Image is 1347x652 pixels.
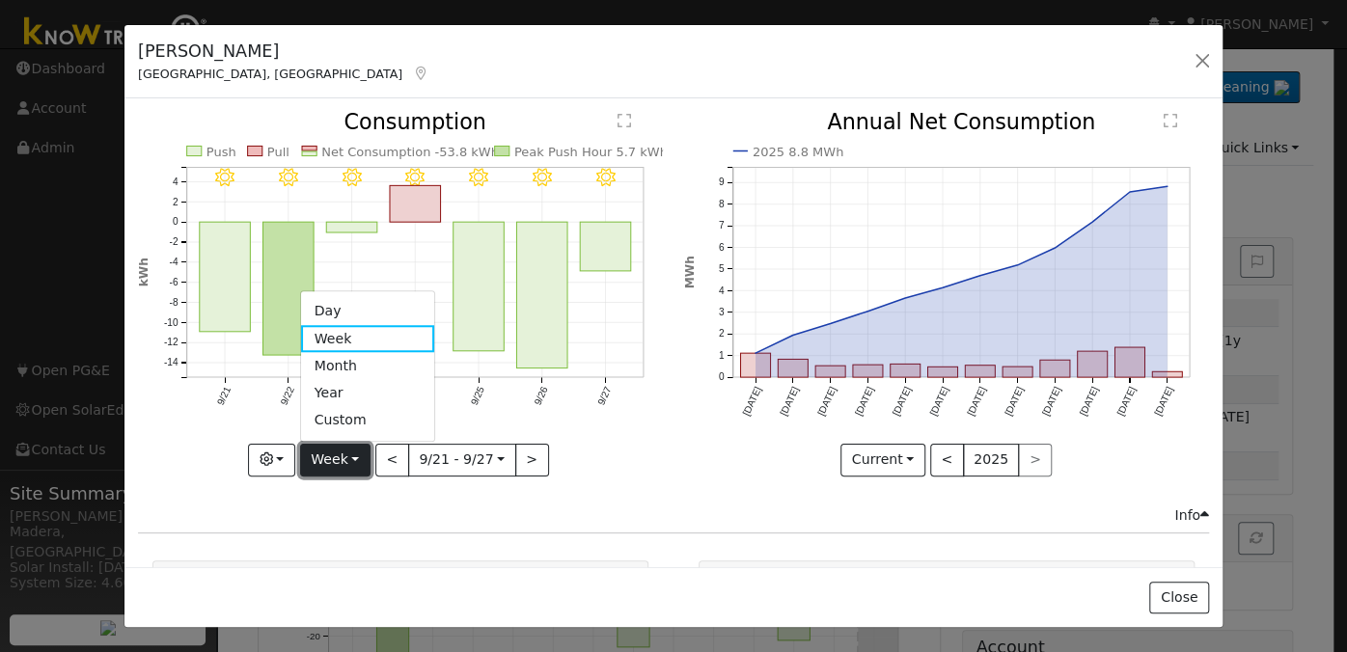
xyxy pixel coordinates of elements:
text: 5 [718,264,724,275]
text:  [618,114,631,129]
text: Annual Net Consumption [827,110,1095,135]
rect: onclick="" [778,360,808,378]
text: Peak Push Hour 5.7 kWh [514,145,668,159]
rect: onclick="" [200,223,251,333]
text: 2 [173,197,179,207]
circle: onclick="" [826,320,834,328]
text: -2 [170,237,179,248]
text: 4 [718,285,724,296]
circle: onclick="" [788,332,796,340]
text: -14 [164,358,179,368]
circle: onclick="" [1088,218,1096,226]
text: [DATE] [965,385,988,418]
a: Year [301,380,435,407]
circle: onclick="" [976,272,983,280]
text: Consumption [344,110,486,135]
text: -10 [164,317,179,328]
rect: onclick="" [740,354,770,378]
rect: onclick="" [326,223,377,233]
text: -6 [170,277,179,287]
div: Info [1174,505,1209,526]
text: 0 [718,372,724,383]
a: Map [412,66,429,81]
circle: onclick="" [751,350,758,358]
text: [DATE] [852,385,875,418]
i: 9/22 - Clear [279,169,298,188]
a: Week [301,325,435,352]
rect: onclick="" [1003,367,1032,378]
text: 9/21 [215,385,233,407]
text: 8 [718,199,724,209]
text: 9/27 [595,385,613,407]
text: -4 [170,257,179,267]
text: [DATE] [890,385,913,418]
circle: onclick="" [864,308,871,315]
circle: onclick="" [938,285,946,292]
text: Push [206,145,236,159]
text:  [1163,114,1176,129]
button: Week [300,444,371,476]
text: [DATE] [815,385,838,418]
rect: onclick="" [263,223,315,356]
rect: onclick="" [927,367,957,378]
i: 9/24 - MostlyClear [406,169,426,188]
text: 3 [718,307,724,317]
button: 2025 [963,444,1020,476]
text: -8 [170,297,179,308]
text: 9/22 [279,385,296,407]
i: 9/21 - Clear [215,169,234,188]
rect: onclick="" [890,365,920,378]
text: [DATE] [1152,385,1175,418]
text: [DATE] [1040,385,1063,418]
text: 2 [718,329,724,340]
button: > [515,444,549,476]
circle: onclick="" [1013,261,1021,269]
text: [DATE] [927,385,950,418]
text: -12 [164,338,179,348]
button: 9/21 - 9/27 [408,444,516,476]
text: MWh [683,257,697,289]
rect: onclick="" [390,186,441,223]
text: 4 [173,177,179,187]
circle: onclick="" [1126,188,1134,196]
rect: onclick="" [852,366,882,378]
text: 7 [718,221,724,231]
text: [DATE] [740,385,763,418]
span: [GEOGRAPHIC_DATA], [GEOGRAPHIC_DATA] [138,67,402,81]
a: Month [301,352,435,379]
text: [DATE] [778,385,801,418]
text: 2025 8.8 MWh [752,145,842,159]
i: 9/27 - Clear [596,169,616,188]
i: 9/26 - Clear [533,169,552,188]
text: 1 [718,350,724,361]
h5: [PERSON_NAME] [138,39,429,64]
a: Day [301,298,435,325]
button: < [930,444,964,476]
circle: onclick="" [1051,244,1058,252]
rect: onclick="" [1039,361,1069,378]
circle: onclick="" [1163,183,1170,191]
text: [DATE] [1114,385,1138,418]
rect: onclick="" [1152,372,1182,378]
text: Pull [267,145,289,159]
text: 9 [718,177,724,188]
text: [DATE] [1003,385,1026,418]
rect: onclick="" [580,223,631,272]
text: kWh [137,258,151,287]
circle: onclick="" [901,294,909,302]
text: 6 [718,242,724,253]
rect: onclick="" [517,223,568,369]
a: Custom [301,407,435,434]
i: 9/23 - Clear [343,169,362,188]
text: 0 [173,217,179,228]
button: Current [840,444,925,476]
text: 9/25 [469,385,486,407]
rect: onclick="" [454,223,505,352]
text: Net Consumption -53.8 kWh [321,145,499,159]
rect: onclick="" [815,367,845,378]
button: Close [1149,582,1208,614]
button: < [375,444,409,476]
rect: onclick="" [965,366,995,377]
text: [DATE] [1077,385,1100,418]
i: 9/25 - MostlyClear [469,169,488,188]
